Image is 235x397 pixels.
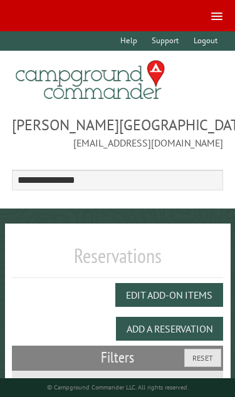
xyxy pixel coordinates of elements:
h2: Filters [12,346,224,369]
small: © Campground Commander LLC. All rights reserved. [47,383,189,391]
a: Support [146,31,185,51]
button: Edit Add-on Items [115,283,223,307]
button: Add a Reservation [116,317,223,341]
h1: Reservations [12,244,224,278]
a: Help [115,31,144,51]
button: Reset [184,349,221,367]
span: [PERSON_NAME][GEOGRAPHIC_DATA] [EMAIL_ADDRESS][DOMAIN_NAME] [12,115,224,150]
a: Logout [187,31,223,51]
img: Campground Commander [12,56,169,105]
